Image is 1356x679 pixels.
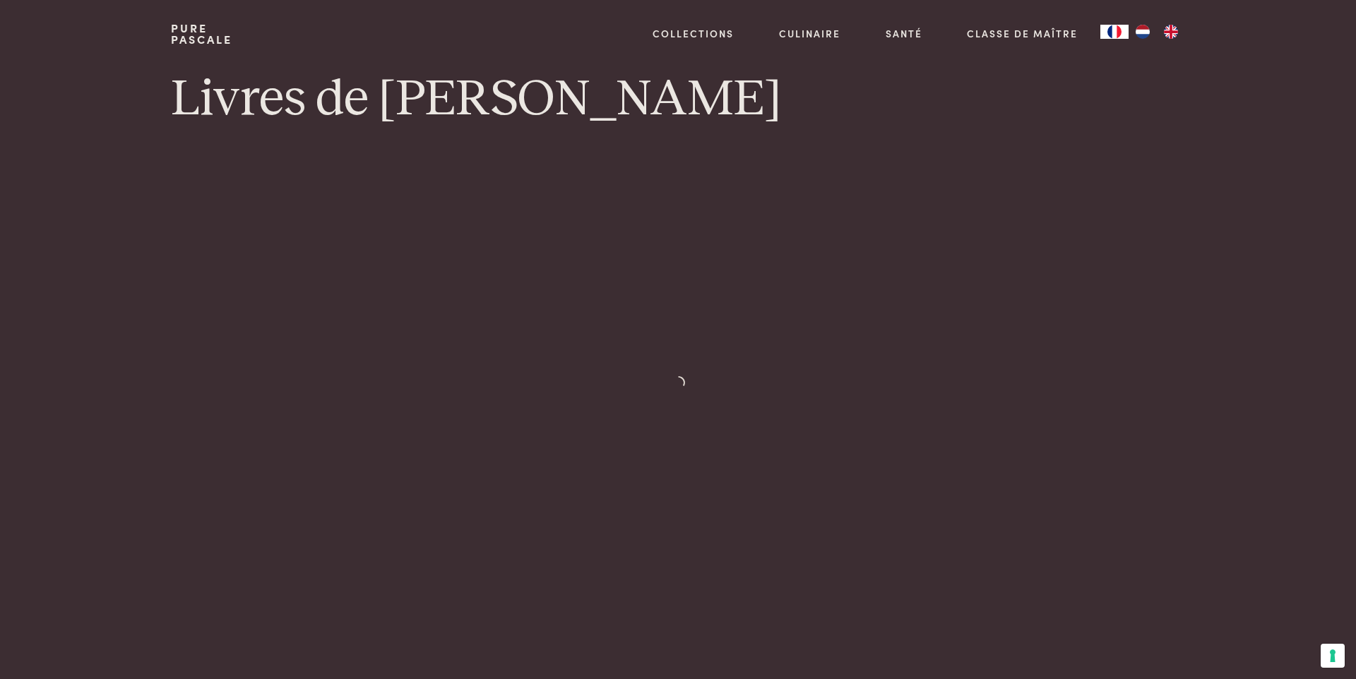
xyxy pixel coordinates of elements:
a: NL [1129,25,1157,39]
a: FR [1100,25,1129,39]
a: PurePascale [171,23,232,45]
a: Culinaire [779,26,840,41]
a: EN [1157,25,1185,39]
button: Vos préférences en matière de consentement pour les technologies de suivi [1321,644,1345,668]
a: Collections [653,26,734,41]
h1: Livres de [PERSON_NAME] [171,68,1185,131]
a: Classe de maître [967,26,1078,41]
div: Language [1100,25,1129,39]
a: Santé [886,26,922,41]
aside: Language selected: Français [1100,25,1185,39]
ul: Language list [1129,25,1185,39]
